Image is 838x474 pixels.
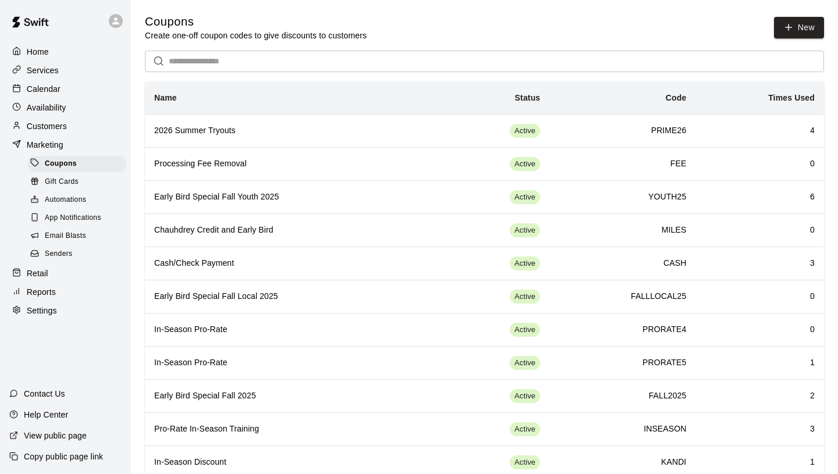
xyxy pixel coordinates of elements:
[154,357,418,369] h6: In-Season Pro-Rate
[154,456,418,469] h6: In-Season Discount
[9,136,122,154] a: Marketing
[45,212,101,224] span: App Notifications
[27,65,59,76] p: Services
[27,83,61,95] p: Calendar
[45,248,73,260] span: Senders
[28,173,131,191] a: Gift Cards
[705,456,815,469] h6: 1
[27,139,63,151] p: Marketing
[24,388,65,400] p: Contact Us
[154,257,418,270] h6: Cash/Check Payment
[559,257,686,270] h6: CASH
[510,126,540,137] span: Active
[705,423,815,436] h6: 3
[9,43,122,60] a: Home
[45,194,86,206] span: Automations
[510,325,540,336] span: Active
[9,62,122,79] a: Services
[28,228,126,244] div: Email Blasts
[154,390,418,402] h6: Early Bird Special Fall 2025
[768,93,815,102] b: Times Used
[510,159,540,170] span: Active
[705,191,815,204] h6: 6
[510,225,540,236] span: Active
[28,246,126,262] div: Senders
[510,457,540,468] span: Active
[28,245,131,263] a: Senders
[9,302,122,319] a: Settings
[510,291,540,302] span: Active
[559,456,686,469] h6: KANDI
[666,93,687,102] b: Code
[45,158,77,170] span: Coupons
[28,210,126,226] div: App Notifications
[24,451,103,462] p: Copy public page link
[515,93,541,102] b: Status
[154,191,418,204] h6: Early Bird Special Fall Youth 2025
[9,99,122,116] a: Availability
[9,80,122,98] a: Calendar
[24,409,68,420] p: Help Center
[9,283,122,301] a: Reports
[559,423,686,436] h6: INSEASON
[774,17,824,38] button: New
[27,46,49,58] p: Home
[559,124,686,137] h6: PRIME26
[154,124,418,137] h6: 2026 Summer Tryouts
[510,424,540,435] span: Active
[154,323,418,336] h6: In-Season Pro-Rate
[510,258,540,269] span: Active
[9,265,122,282] a: Retail
[28,174,126,190] div: Gift Cards
[154,290,418,303] h6: Early Bird Special Fall Local 2025
[559,158,686,170] h6: FEE
[705,124,815,137] h6: 4
[28,191,131,209] a: Automations
[705,390,815,402] h6: 2
[705,257,815,270] h6: 3
[154,158,418,170] h6: Processing Fee Removal
[28,227,131,245] a: Email Blasts
[9,117,122,135] a: Customers
[145,30,367,41] p: Create one-off coupon codes to give discounts to customers
[559,323,686,336] h6: PRORATE4
[510,192,540,203] span: Active
[145,14,367,30] h5: Coupons
[154,224,418,237] h6: Chauhdrey Credit and Early Bird
[559,357,686,369] h6: PRORATE5
[45,176,79,188] span: Gift Cards
[28,192,126,208] div: Automations
[559,290,686,303] h6: FALLLOCAL25
[559,390,686,402] h6: FALL2025
[559,224,686,237] h6: MILES
[27,305,57,316] p: Settings
[510,391,540,402] span: Active
[705,357,815,369] h6: 1
[27,120,67,132] p: Customers
[27,286,56,298] p: Reports
[45,230,86,242] span: Email Blasts
[27,268,48,279] p: Retail
[28,156,126,172] div: Coupons
[28,155,131,173] a: Coupons
[705,224,815,237] h6: 0
[559,191,686,204] h6: YOUTH25
[154,93,177,102] b: Name
[705,323,815,336] h6: 0
[510,358,540,369] span: Active
[28,209,131,227] a: App Notifications
[154,423,418,436] h6: Pro-Rate In-Season Training
[705,158,815,170] h6: 0
[24,430,87,441] p: View public page
[27,102,66,113] p: Availability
